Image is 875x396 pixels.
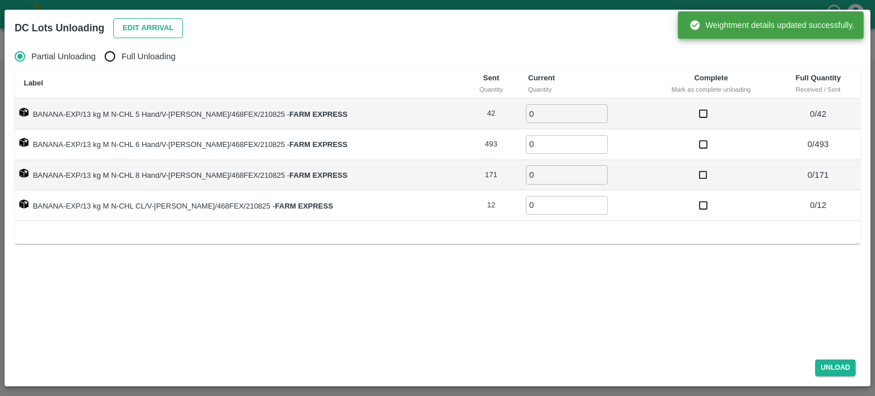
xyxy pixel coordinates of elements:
button: Unload [815,360,856,376]
div: Weightment details updated successfully. [689,15,854,35]
img: box [19,169,28,178]
strong: FARM EXPRESS [289,140,347,149]
td: BANANA-EXP/13 kg M N-CHL 5 Hand/V-[PERSON_NAME]/468FEX/210825 - [15,99,464,129]
div: Quantity [472,84,510,95]
p: 0 / 493 [780,138,856,150]
td: 42 [463,99,519,129]
input: 0 [526,135,608,154]
img: box [19,138,28,147]
strong: FARM EXPRESS [275,202,333,210]
td: 493 [463,129,519,160]
b: Full Quantity [795,74,840,82]
td: BANANA-EXP/13 kg M N-CHL 8 Hand/V-[PERSON_NAME]/468FEX/210825 - [15,160,464,191]
b: Complete [694,74,728,82]
td: 171 [463,160,519,191]
img: box [19,199,28,209]
td: BANANA-EXP/13 kg M N-CHL CL/V-[PERSON_NAME]/468FEX/210825 - [15,190,464,221]
td: 12 [463,190,519,221]
button: Edit Arrival [113,18,183,38]
span: Partial Unloading [31,50,96,63]
img: box [19,108,28,117]
strong: FARM EXPRESS [289,110,347,119]
p: 0 / 171 [780,169,856,181]
b: DC Lots Unloading [15,22,104,34]
input: 0 [526,165,608,184]
b: Sent [483,74,499,82]
div: Mark as complete unloading [655,84,767,95]
input: 0 [526,196,608,215]
td: BANANA-EXP/13 kg M N-CHL 6 Hand/V-[PERSON_NAME]/468FEX/210825 - [15,129,464,160]
div: Received / Sent [785,84,851,95]
span: Full Unloading [121,50,175,63]
b: Label [24,79,43,87]
b: Current [528,74,555,82]
p: 0 / 12 [780,199,856,211]
input: 0 [526,104,608,123]
strong: FARM EXPRESS [289,171,347,179]
p: 0 / 42 [780,108,856,120]
div: Quantity [528,84,637,95]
